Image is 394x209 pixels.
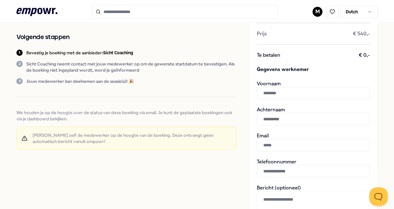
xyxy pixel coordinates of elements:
span: € 540,- [353,31,370,37]
input: Search for products, categories or subcategories [92,5,278,19]
div: Achternaam [257,107,370,125]
iframe: Help Scout Beacon - Open [369,187,388,206]
span: Prijs [257,31,267,37]
span: € 0,- [359,52,370,58]
span: Gegevens werknemer [257,66,370,73]
div: 3 [16,78,23,84]
h2: Volgende stappen [16,32,237,42]
div: Voornaam [257,81,370,99]
p: Bevestig je boeking met de aanbieder: [26,50,133,56]
span: We houden je op de hoogte over de status van deze boeking via email. Je kunt de geplaatste boekin... [16,109,237,122]
span: Te betalen [257,52,280,58]
p: Sicht Coaching neemt contact met jouw medewerker op om de gewenste startdatum te bevestigen. Als ... [26,61,237,73]
p: Jouw medewerker kan deelnemen aan de sessie(s)! 🎉 [26,78,134,84]
span: [PERSON_NAME] zelf de medewerker op de hoogte van de boeking. Deze ontvangt geen automatisch beri... [33,132,231,145]
div: 2 [16,61,23,67]
button: M [313,7,322,17]
div: 1 [16,50,23,56]
b: Sicht Coaching [103,50,133,55]
div: Email [257,133,370,151]
div: Telefoonnummer [257,159,370,177]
